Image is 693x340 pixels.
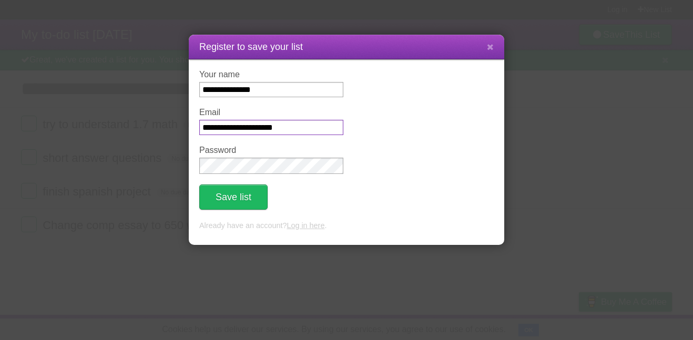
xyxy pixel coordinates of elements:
button: Save list [199,184,268,210]
label: Email [199,108,343,117]
p: Already have an account? . [199,220,494,232]
h1: Register to save your list [199,40,494,54]
a: Log in here [287,221,324,230]
label: Password [199,146,343,155]
label: Your name [199,70,343,79]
